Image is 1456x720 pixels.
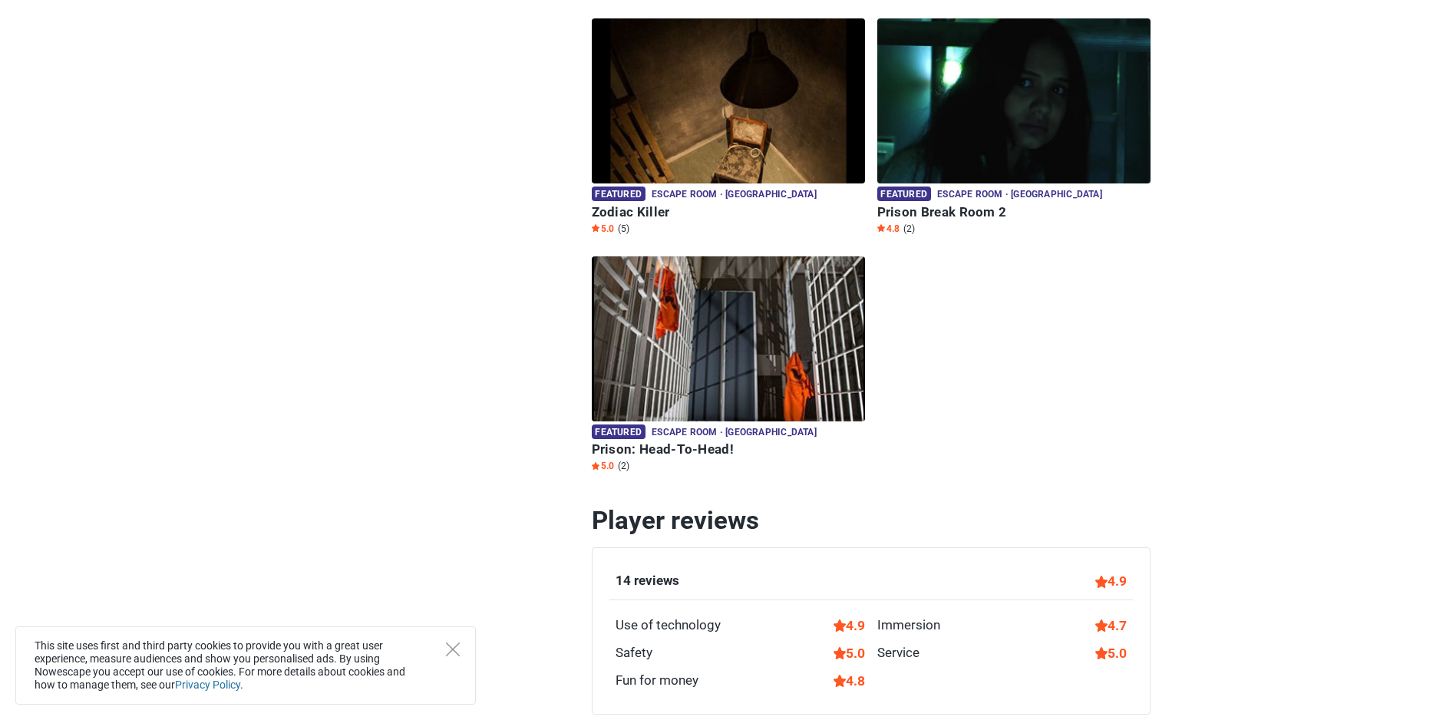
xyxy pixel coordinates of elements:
div: 4.9 [834,616,865,636]
button: Close [446,642,460,656]
a: Prison Break Room 2 Featured Escape room · [GEOGRAPHIC_DATA] Prison Break Room 2 Star4.8 (2) [877,18,1151,238]
span: Featured [592,424,645,439]
img: Zodiac Killer [592,18,865,183]
h2: Player reviews [592,505,1151,536]
span: Escape room · [GEOGRAPHIC_DATA] [652,187,817,203]
h6: Prison Break Room 2 [877,204,1151,220]
img: Star [877,224,885,232]
span: (2) [903,223,915,235]
h6: Prison: Head-To-Head! [592,441,865,457]
span: 5.0 [592,460,614,472]
span: Featured [877,187,931,201]
span: Escape room · [GEOGRAPHIC_DATA] [937,187,1102,203]
div: 5.0 [1095,643,1127,663]
div: 14 reviews [616,571,679,591]
span: (5) [618,223,629,235]
a: Zodiac Killer Featured Escape room · [GEOGRAPHIC_DATA] Zodiac Killer Star5.0 (5) [592,18,865,238]
span: 4.8 [877,223,900,235]
img: Star [592,462,599,470]
div: Service [877,643,919,663]
img: Star [592,224,599,232]
h6: Zodiac Killer [592,204,865,220]
img: Prison Break Room 2 [877,18,1151,183]
div: Use of technology [616,616,721,636]
a: Privacy Policy [175,679,240,691]
span: Featured [592,187,645,201]
div: This site uses first and third party cookies to provide you with a great user experience, measure... [15,626,476,705]
div: Safety [616,643,652,663]
span: Escape room · [GEOGRAPHIC_DATA] [652,424,817,441]
div: 5.0 [834,643,865,663]
div: 4.8 [834,671,865,691]
div: 4.7 [1095,616,1127,636]
span: 5.0 [592,223,614,235]
div: Fun for money [616,671,698,691]
span: (2) [618,460,629,472]
img: Prison: Head-To-Head! [592,256,865,421]
div: 4.9 [1095,571,1127,591]
a: Prison: Head-To-Head! Featured Escape room · [GEOGRAPHIC_DATA] Prison: Head-To-Head! Star5.0 (2) [592,256,865,476]
div: Immersion [877,616,940,636]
